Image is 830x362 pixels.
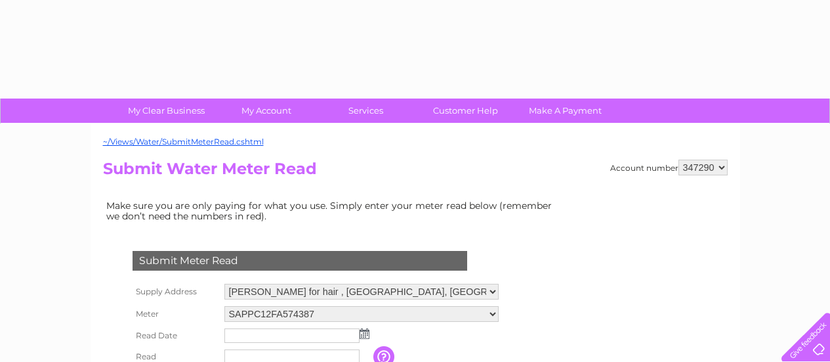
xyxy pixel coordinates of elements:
[312,99,420,123] a: Services
[103,197,562,225] td: Make sure you are only paying for what you use. Simply enter your meter read below (remember we d...
[360,328,369,339] img: ...
[511,99,619,123] a: Make A Payment
[133,251,467,271] div: Submit Meter Read
[112,99,220,123] a: My Clear Business
[129,281,221,303] th: Supply Address
[411,99,520,123] a: Customer Help
[129,325,221,346] th: Read Date
[129,303,221,325] th: Meter
[212,99,320,123] a: My Account
[610,160,728,175] div: Account number
[103,160,728,185] h2: Submit Water Meter Read
[103,137,264,147] a: ~/Views/Water/SubmitMeterRead.cshtml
